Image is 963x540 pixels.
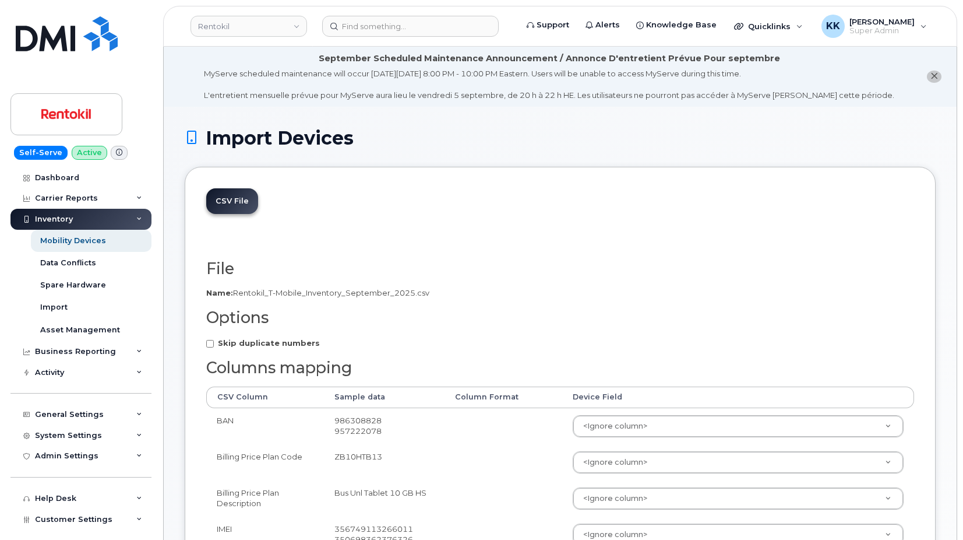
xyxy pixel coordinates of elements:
th: Sample data [324,387,445,408]
a: <Ignore column> [573,488,903,509]
h2: Columns mapping [206,359,914,377]
a: <Ignore column> [573,452,903,473]
h2: File [206,260,914,278]
strong: Name: [206,288,233,297]
span: <Ignore column> [576,493,647,504]
span: <Ignore column> [576,457,647,468]
h1: Import Devices [185,128,936,148]
button: close notification [927,71,941,83]
td: Billing Price Plan Code [206,444,324,481]
h2: Options [206,309,914,327]
div: September Scheduled Maintenance Announcement / Annonce D'entretient Prévue Pour septembre [319,52,780,65]
th: Device Field [562,387,914,408]
th: CSV Column [206,387,324,408]
input: Skip duplicate numbers [206,340,214,348]
td: BAN [206,408,324,444]
a: CSV File [206,188,258,214]
span: <Ignore column> [576,530,647,540]
strong: Skip duplicate numbers [218,338,320,348]
td: 986308828 957222078 [324,408,445,444]
td: Billing Price Plan Description [206,481,324,517]
td: ZB10HTB13 [324,444,445,481]
a: <Ignore column> [573,416,903,437]
p: Rentokil_T-Mobile_Inventory_September_2025.csv [206,287,914,299]
td: Bus Unl Tablet 10 GB HS [324,481,445,517]
th: Column Format [445,387,562,408]
span: <Ignore column> [576,421,647,432]
div: MyServe scheduled maintenance will occur [DATE][DATE] 8:00 PM - 10:00 PM Eastern. Users will be u... [204,68,894,101]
